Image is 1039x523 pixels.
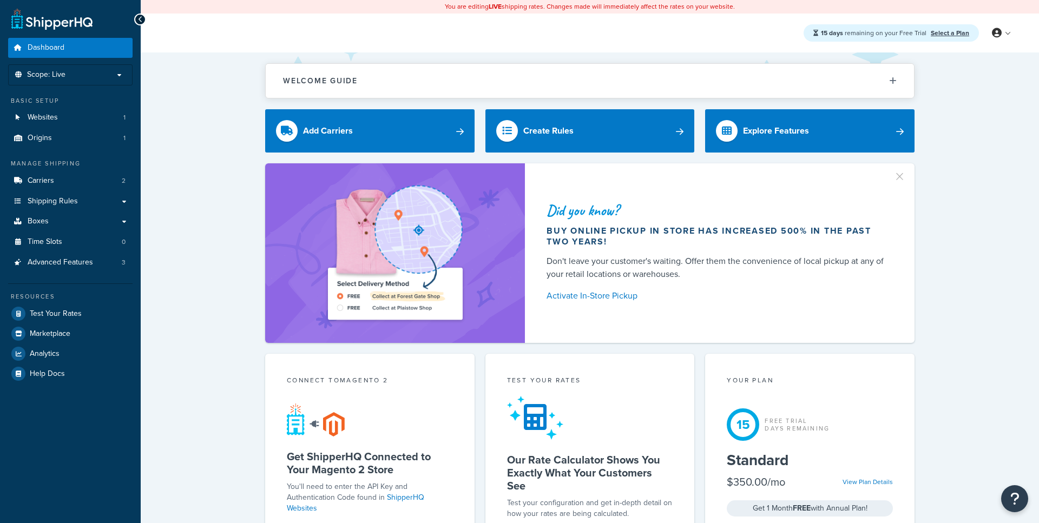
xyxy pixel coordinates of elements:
[8,324,133,343] a: Marketplace
[8,108,133,128] li: Websites
[931,28,969,38] a: Select a Plan
[297,180,493,327] img: ad-shirt-map-b0359fc47e01cab431d101c4b569394f6a03f54285957d908178d52f29eb9668.png
[489,2,502,11] b: LIVE
[28,258,93,267] span: Advanced Features
[547,255,889,281] div: Don't leave your customer's waiting. Offer them the convenience of local pickup at any of your re...
[727,408,759,441] div: 15
[547,226,889,247] div: Buy online pickup in store has increased 500% in the past two years!
[8,38,133,58] a: Dashboard
[28,217,49,226] span: Boxes
[266,64,914,98] button: Welcome Guide
[705,109,915,153] a: Explore Features
[8,191,133,211] a: Shipping Rules
[8,292,133,301] div: Resources
[8,364,133,383] a: Help Docs
[821,28,843,38] strong: 15 days
[547,288,889,303] a: Activate In-Store Pickup
[287,492,424,514] a: ShipperHQ Websites
[265,109,475,153] a: Add Carriers
[8,304,133,323] a: Test Your Rates
[287,450,453,476] h5: Get ShipperHQ Connected to Your Magento 2 Store
[727,474,785,489] div: $350.00/mo
[30,309,82,319] span: Test Your Rates
[122,237,126,247] span: 0
[8,253,133,273] li: Advanced Features
[27,70,65,80] span: Scope: Live
[8,344,133,363] a: Analytics
[30,349,60,359] span: Analytics
[28,43,64,52] span: Dashboard
[547,203,889,218] div: Did you know?
[727,452,893,469] h5: Standard
[765,417,830,432] div: Free Trial Days Remaining
[485,109,695,153] a: Create Rules
[122,258,126,267] span: 3
[843,477,893,487] a: View Plan Details
[793,502,811,514] strong: FREE
[287,403,345,436] img: connect-shq-magento-24cdf84b.svg
[8,232,133,252] a: Time Slots0
[28,237,62,247] span: Time Slots
[28,113,58,122] span: Websites
[727,375,893,388] div: Your Plan
[8,96,133,105] div: Basic Setup
[1001,485,1028,512] button: Open Resource Center
[287,375,453,388] div: Connect to Magento 2
[507,375,673,388] div: Test your rates
[507,498,673,519] div: Test your configuration and get in-depth detail on how your rates are being calculated.
[283,77,358,85] h2: Welcome Guide
[821,28,928,38] span: remaining on your Free Trial
[30,329,70,339] span: Marketplace
[28,197,78,206] span: Shipping Rules
[8,232,133,252] li: Time Slots
[30,369,65,379] span: Help Docs
[8,253,133,273] a: Advanced Features3
[123,113,126,122] span: 1
[287,481,453,514] p: You'll need to enter the API Key and Authentication Code found in
[8,108,133,128] a: Websites1
[123,134,126,143] span: 1
[8,159,133,168] div: Manage Shipping
[8,171,133,191] a: Carriers2
[8,171,133,191] li: Carriers
[523,123,574,138] div: Create Rules
[727,500,893,517] div: Get 1 Month with Annual Plan!
[8,128,133,148] a: Origins1
[122,176,126,186] span: 2
[8,128,133,148] li: Origins
[28,176,54,186] span: Carriers
[8,211,133,231] a: Boxes
[743,123,809,138] div: Explore Features
[507,453,673,492] h5: Our Rate Calculator Shows You Exactly What Your Customers See
[28,134,52,143] span: Origins
[303,123,353,138] div: Add Carriers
